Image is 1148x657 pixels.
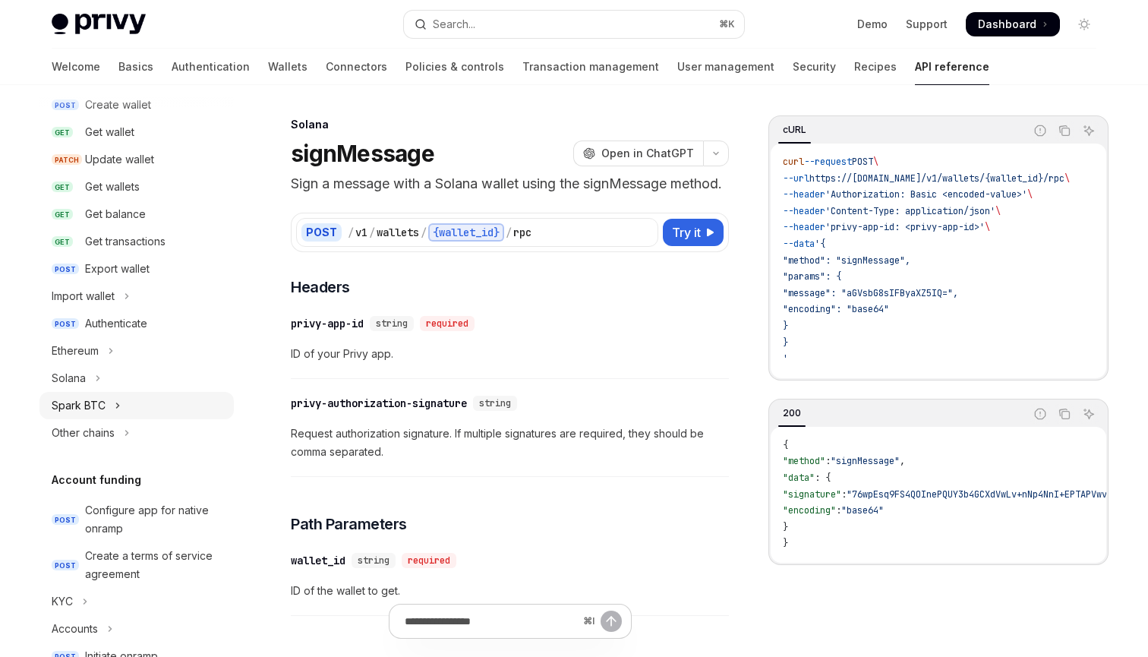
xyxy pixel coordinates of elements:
span: 'Authorization: Basic <encoded-value>' [825,188,1027,201]
div: cURL [778,121,811,139]
span: Path Parameters [291,513,407,535]
h5: Account funding [52,471,141,489]
a: POSTAuthenticate [39,310,234,337]
button: Open in ChatGPT [573,141,703,166]
div: Import wallet [52,287,115,305]
div: Configure app for native onramp [85,501,225,538]
span: POST [52,264,79,275]
a: Wallets [268,49,307,85]
a: GETGet transactions [39,228,234,255]
span: "params": { [783,270,841,283]
div: Ethereum [52,342,99,360]
div: Solana [52,369,86,387]
div: Get wallets [85,178,140,196]
button: Toggle Accounts section [39,615,234,643]
div: Export wallet [85,260,150,278]
a: Support [906,17,948,32]
a: Basics [118,49,153,85]
button: Toggle dark mode [1072,12,1096,36]
span: 'Content-Type: application/json' [825,205,995,217]
div: Create a terms of service agreement [85,547,225,583]
span: ' [783,352,788,365]
div: Search... [433,15,475,33]
div: rpc [513,225,531,240]
span: , [900,455,905,467]
span: POST [52,560,79,571]
a: Transaction management [522,49,659,85]
span: 'privy-app-id: <privy-app-id>' [825,221,985,233]
a: Dashboard [966,12,1060,36]
button: Open search [404,11,744,38]
span: GET [52,209,73,220]
span: } [783,320,788,332]
a: GETGet balance [39,201,234,228]
div: {wallet_id} [428,223,504,242]
a: POSTConfigure app for native onramp [39,497,234,542]
div: Update wallet [85,150,154,169]
span: \ [1064,172,1070,185]
span: POST [52,514,79,526]
button: Toggle Import wallet section [39,283,234,310]
div: POST [301,223,342,242]
button: Toggle Other chains section [39,419,234,447]
span: ⌘ K [719,18,735,30]
span: "method" [783,455,825,467]
div: KYC [52,592,73,611]
div: Spark BTC [52,396,106,415]
a: Security [793,49,836,85]
span: \ [995,205,1001,217]
button: Toggle Solana section [39,365,234,392]
button: Copy the contents from the code block [1055,121,1074,141]
span: --header [783,221,825,233]
span: "signature" [783,488,841,501]
span: ID of your Privy app. [291,345,729,363]
a: Policies & controls [405,49,504,85]
button: Report incorrect code [1030,404,1050,424]
div: / [421,225,427,240]
span: "encoding": "base64" [783,303,889,315]
div: Get transactions [85,232,166,251]
a: Recipes [854,49,897,85]
span: } [783,537,788,549]
button: Try it [663,219,724,246]
button: Ask AI [1079,121,1099,141]
p: Sign a message with a Solana wallet using the signMessage method. [291,173,729,194]
a: Connectors [326,49,387,85]
div: Get balance [85,205,146,223]
span: --request [804,156,852,168]
span: Try it [672,223,701,242]
h1: signMessage [291,140,434,167]
span: --url [783,172,809,185]
span: "data" [783,472,815,484]
button: Toggle Ethereum section [39,337,234,365]
a: Demo [857,17,888,32]
span: Request authorization signature. If multiple signatures are required, they should be comma separa... [291,425,729,461]
div: privy-authorization-signature [291,396,467,411]
button: Report incorrect code [1030,121,1050,141]
span: "message": "aGVsbG8sIFByaXZ5IQ=", [783,287,958,299]
a: PATCHUpdate wallet [39,146,234,173]
span: PATCH [52,154,82,166]
span: \ [985,221,990,233]
a: API reference [915,49,989,85]
span: : { [815,472,831,484]
div: 200 [778,404,806,422]
span: --data [783,238,815,250]
span: Headers [291,276,350,298]
span: Dashboard [978,17,1036,32]
button: Ask AI [1079,404,1099,424]
span: } [783,521,788,533]
span: POST [52,318,79,330]
span: Open in ChatGPT [601,146,694,161]
span: { [783,439,788,451]
a: GETGet wallet [39,118,234,146]
span: '{ [815,238,825,250]
span: string [479,397,511,409]
span: GET [52,127,73,138]
div: Accounts [52,620,98,638]
span: "method": "signMessage", [783,254,910,267]
span: : [841,488,847,501]
div: / [369,225,375,240]
span: POST [852,156,873,168]
span: --header [783,205,825,217]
